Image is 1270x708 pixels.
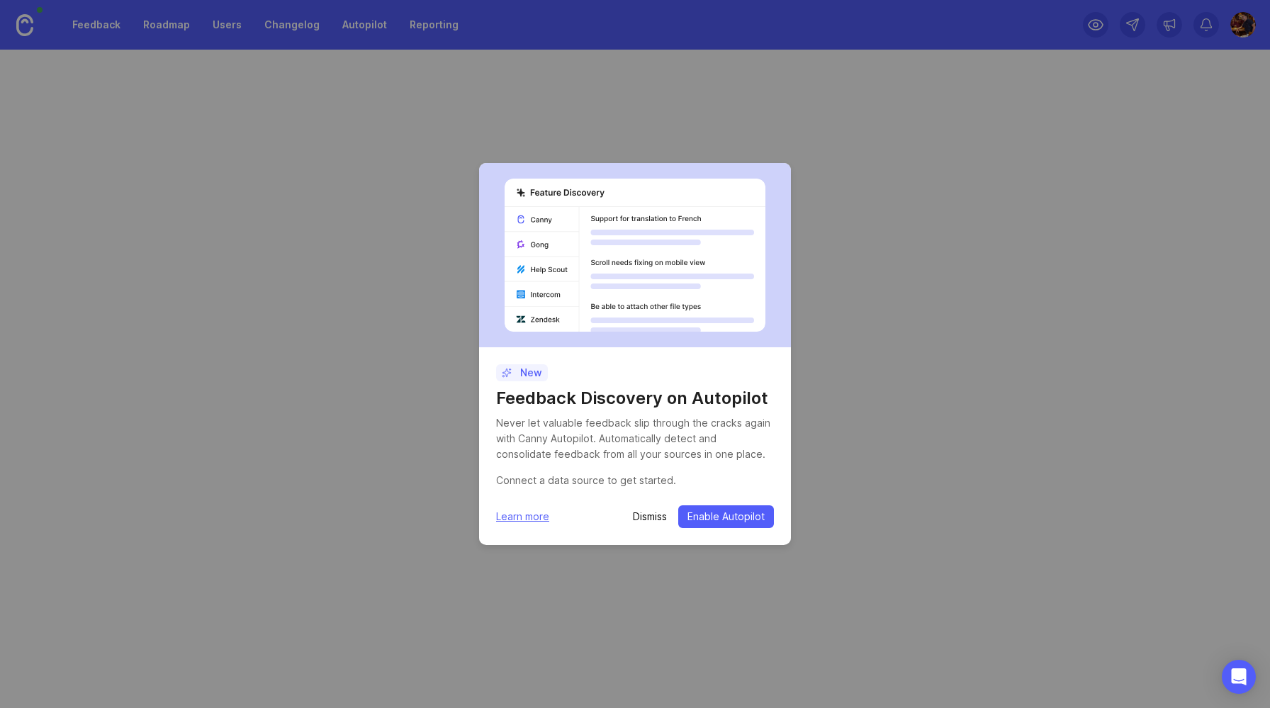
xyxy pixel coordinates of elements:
[687,510,765,524] span: Enable Autopilot
[496,415,774,462] div: Never let valuable feedback slip through the cracks again with Canny Autopilot. Automatically det...
[633,510,667,524] button: Dismiss
[678,505,774,528] button: Enable Autopilot
[1222,660,1256,694] div: Open Intercom Messenger
[496,473,774,488] div: Connect a data source to get started.
[496,387,774,410] h1: Feedback Discovery on Autopilot
[505,179,765,332] img: autopilot-456452bdd303029aca878276f8eef889.svg
[496,509,549,524] a: Learn more
[502,366,542,380] p: New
